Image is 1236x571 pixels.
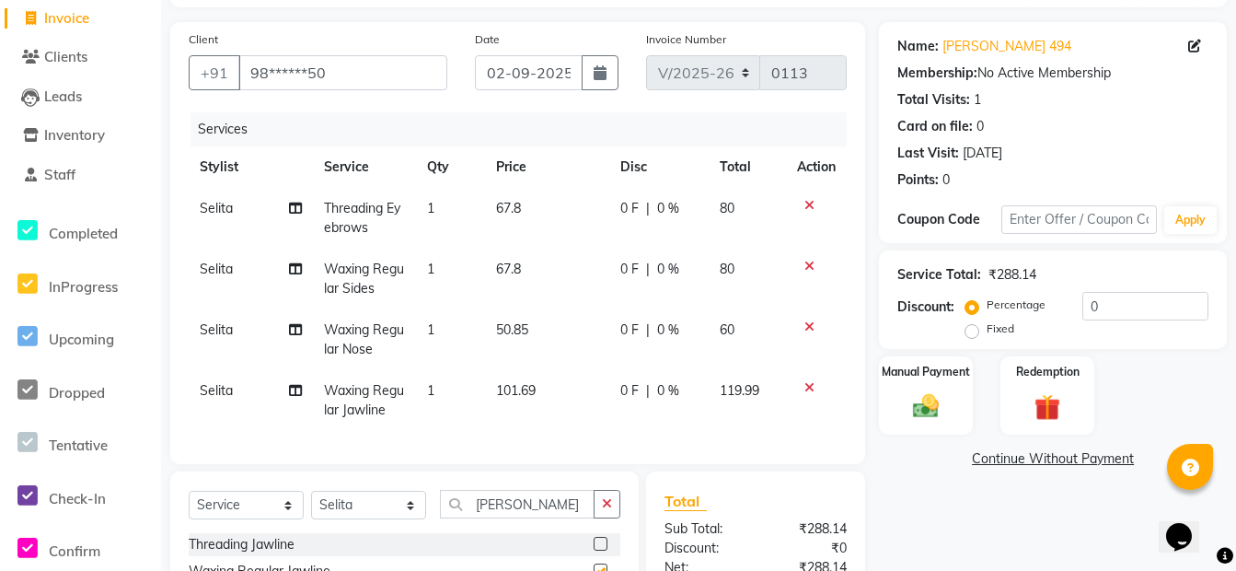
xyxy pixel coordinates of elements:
span: Clients [44,48,87,65]
span: 1 [427,200,434,216]
span: Leads [44,87,82,105]
span: InProgress [49,278,118,296]
span: Dropped [49,384,105,402]
span: 67.8 [496,200,521,216]
span: 67.8 [496,261,521,277]
span: Total [664,492,707,511]
span: 1 [427,382,434,399]
div: Services [191,112,861,146]
span: 1 [427,261,434,277]
div: Name: [897,37,939,56]
input: Search or Scan [440,490,595,519]
div: ₹288.14 [756,519,861,539]
input: Search by Name/Mobile/Email/Code [238,55,447,90]
span: 50.85 [496,321,528,338]
div: ₹288.14 [988,265,1036,285]
span: Completed [49,225,118,242]
span: Inventory [44,126,105,144]
iframe: chat widget [1159,497,1218,553]
span: Selita [200,200,233,216]
label: Redemption [1016,364,1080,380]
span: Tentative [49,437,108,454]
span: | [646,381,650,401]
span: 80 [720,261,734,277]
span: Waxing Regular Sides [324,261,404,297]
th: Action [786,146,847,188]
div: 0 [976,117,984,136]
div: Threading Jawline [189,535,295,554]
input: Enter Offer / Coupon Code [1001,205,1157,234]
div: Membership: [897,64,977,83]
img: _cash.svg [905,391,947,422]
a: [PERSON_NAME] 494 [942,37,1071,56]
img: _gift.svg [1026,391,1069,424]
span: Waxing Regular Nose [324,321,404,357]
div: No Active Membership [897,64,1208,83]
div: Discount: [897,297,954,317]
span: 0 % [657,260,679,279]
span: 0 F [620,199,639,218]
label: Invoice Number [646,31,726,48]
label: Date [475,31,500,48]
th: Stylist [189,146,313,188]
span: 0 F [620,320,639,340]
div: Last Visit: [897,144,959,163]
a: Clients [5,47,156,68]
span: 80 [720,200,734,216]
label: Manual Payment [882,364,970,380]
span: 0 % [657,320,679,340]
span: 0 F [620,260,639,279]
span: Upcoming [49,331,114,348]
label: Client [189,31,218,48]
th: Price [485,146,609,188]
span: Confirm [49,542,100,560]
span: 0 F [620,381,639,401]
button: +91 [189,55,240,90]
span: Invoice [44,9,89,27]
span: 1 [427,321,434,338]
span: | [646,260,650,279]
label: Fixed [987,320,1014,337]
span: 0 % [657,381,679,401]
span: Threading Eyebrows [324,200,400,236]
a: Continue Without Payment [883,449,1223,469]
div: ₹0 [756,539,861,558]
div: Service Total: [897,265,981,285]
th: Qty [416,146,485,188]
a: Invoice [5,8,156,29]
label: Percentage [987,297,1045,313]
span: Staff [44,166,75,183]
span: | [646,320,650,340]
a: Staff [5,165,156,186]
a: Leads [5,87,156,108]
th: Total [709,146,786,188]
div: Total Visits: [897,90,970,110]
div: Card on file: [897,117,973,136]
span: 119.99 [720,382,759,399]
th: Service [313,146,417,188]
a: Inventory [5,125,156,146]
th: Disc [609,146,709,188]
div: Discount: [651,539,756,558]
div: [DATE] [963,144,1002,163]
div: 1 [974,90,981,110]
div: Points: [897,170,939,190]
span: Waxing Regular Jawline [324,382,404,418]
div: Coupon Code [897,210,1001,229]
button: Apply [1164,206,1217,234]
span: 101.69 [496,382,536,399]
span: Selita [200,261,233,277]
span: Check-In [49,490,106,507]
span: Selita [200,382,233,399]
div: 0 [942,170,950,190]
span: | [646,199,650,218]
div: Sub Total: [651,519,756,539]
span: 60 [720,321,734,338]
span: 0 % [657,199,679,218]
span: Selita [200,321,233,338]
